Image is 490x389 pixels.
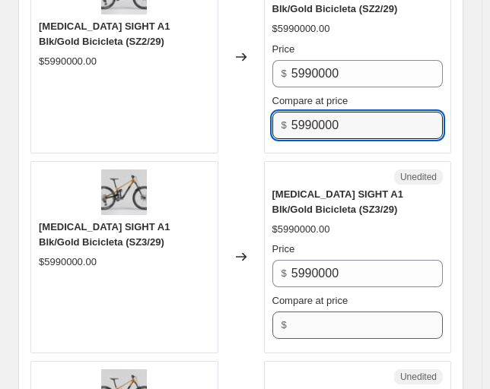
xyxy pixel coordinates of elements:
[272,243,295,255] span: Price
[272,188,403,215] span: [MEDICAL_DATA] SIGHT A1 Blk/Gold Bicicleta (SZ3/29)
[101,169,147,215] img: my24-sight-a1-29-black-gold-opt_80x.jpg
[39,255,97,270] div: $5990000.00
[282,68,287,79] span: $
[272,95,348,106] span: Compare at price
[272,43,295,55] span: Price
[272,295,348,306] span: Compare at price
[272,222,330,237] div: $5990000.00
[272,21,330,36] div: $5990000.00
[400,171,437,183] span: Unedited
[39,21,170,47] span: [MEDICAL_DATA] SIGHT A1 Blk/Gold Bicicleta (SZ2/29)
[39,54,97,69] div: $5990000.00
[282,267,287,279] span: $
[282,119,287,131] span: $
[39,221,170,248] span: [MEDICAL_DATA] SIGHT A1 Blk/Gold Bicicleta (SZ3/29)
[282,319,287,330] span: $
[400,371,437,383] span: Unedited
